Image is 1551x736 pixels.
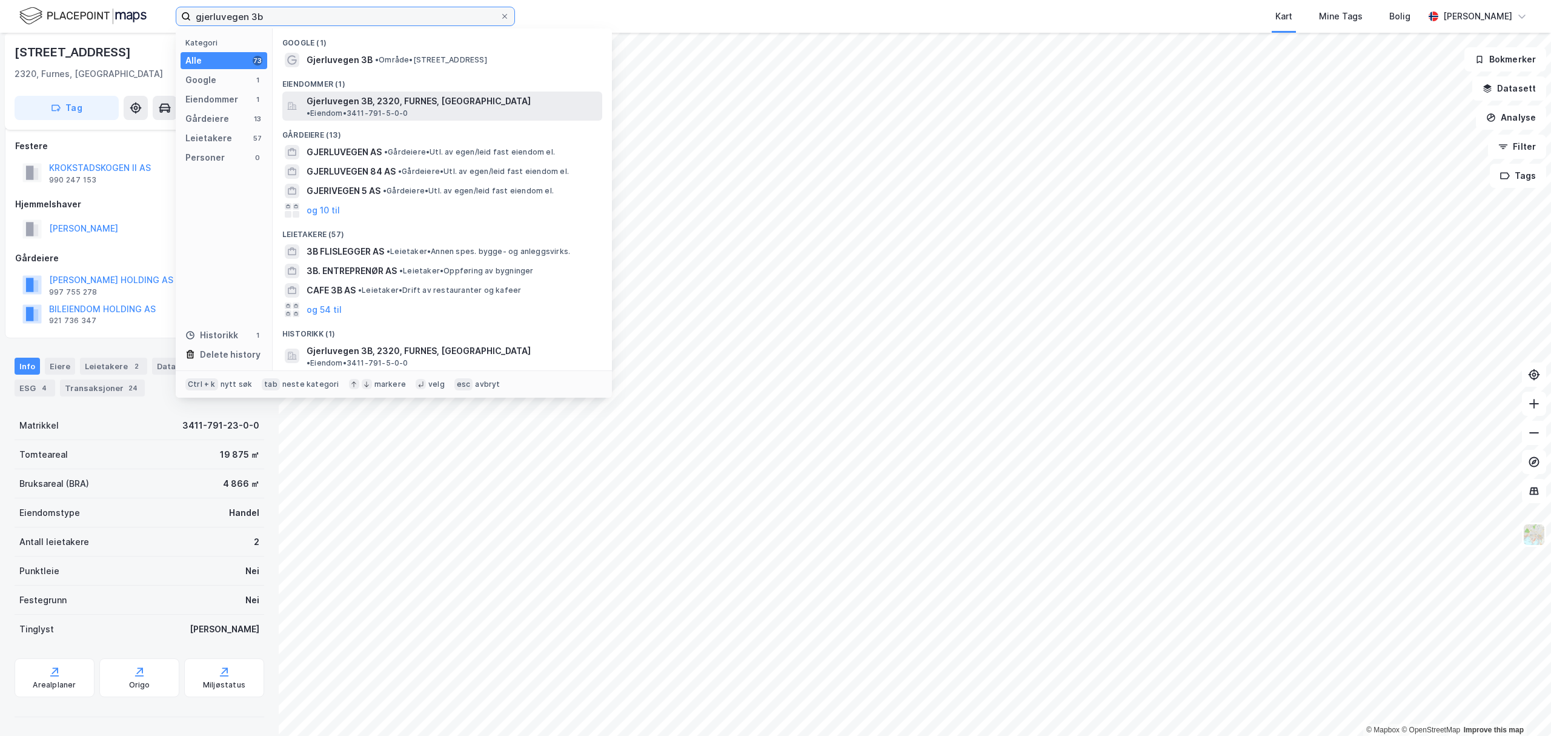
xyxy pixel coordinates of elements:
span: Område • [STREET_ADDRESS] [375,55,487,65]
div: 921 736 347 [49,316,96,326]
div: 0 [253,153,262,162]
div: 2 [254,535,259,549]
button: og 10 til [307,203,340,218]
div: esc [454,378,473,390]
div: Nei [245,564,259,578]
div: Leietakere (57) [273,220,612,242]
div: Transaksjoner [60,380,145,396]
div: Gårdeiere [185,112,229,126]
button: Filter [1488,135,1546,159]
div: Leietakere [185,131,232,146]
span: 3B FLISLEGGER AS [307,244,384,259]
div: Festere [15,139,264,153]
div: Personer [185,150,225,165]
div: Kontrollprogram for chat [1490,678,1551,736]
div: Tinglyst [19,622,54,637]
span: • [384,147,388,156]
button: Datasett [1472,76,1546,101]
div: Eiendomstype [19,506,80,520]
span: Gårdeiere • Utl. av egen/leid fast eiendom el. [398,167,569,176]
span: • [399,266,403,275]
span: • [307,358,310,367]
a: OpenStreetMap [1401,726,1460,734]
div: Leietakere [80,358,147,375]
div: [PERSON_NAME] [190,622,259,637]
div: Arealplaner [33,680,76,690]
span: Leietaker • Oppføring av bygninger [399,266,534,276]
div: Historikk [185,328,238,343]
a: Improve this map [1464,726,1524,734]
button: Tag [15,96,119,120]
div: 1 [253,75,262,85]
div: velg [428,380,445,389]
span: Gjerluvegen 3B, 2320, FURNES, [GEOGRAPHIC_DATA] [307,94,531,109]
span: Leietaker • Annen spes. bygge- og anleggsvirks. [387,247,570,256]
div: 4 [38,382,50,394]
div: Festegrunn [19,593,67,607]
div: [PERSON_NAME] [1443,9,1512,24]
div: Mine Tags [1319,9,1363,24]
div: tab [262,378,280,390]
img: Z [1523,523,1546,546]
span: • [387,247,390,256]
div: Delete history [200,347,261,362]
span: CAFE 3B AS [307,283,356,298]
button: Analyse [1476,105,1546,130]
div: Alle [185,53,202,68]
input: Søk på adresse, matrikkel, gårdeiere, leietakere eller personer [191,7,500,25]
div: Gårdeiere (13) [273,121,612,142]
div: Origo [129,680,150,690]
div: 24 [126,382,140,394]
div: Tomteareal [19,447,68,462]
span: • [375,55,379,64]
button: Bokmerker [1464,47,1546,72]
div: 1 [253,95,262,104]
div: Historikk (1) [273,319,612,341]
div: 997 755 278 [49,287,97,297]
div: Punktleie [19,564,59,578]
span: • [398,167,402,176]
div: Bruksareal (BRA) [19,477,89,491]
div: 4 866 ㎡ [223,477,259,491]
button: Tags [1490,164,1546,188]
div: Gårdeiere [15,251,264,266]
div: avbryt [475,380,500,389]
button: og 54 til [307,303,342,317]
div: Handel [229,506,259,520]
div: 3411-791-23-0-0 [182,418,259,433]
span: Gjerluvegen 3B, 2320, FURNES, [GEOGRAPHIC_DATA] [307,344,531,358]
div: [STREET_ADDRESS] [15,42,133,62]
div: Kart [1275,9,1292,24]
div: 19 875 ㎡ [220,447,259,462]
div: Ctrl + k [185,378,218,390]
div: Antall leietakere [19,535,89,549]
div: Matrikkel [19,418,59,433]
div: 1 [253,330,262,340]
span: Leietaker • Drift av restauranter og kafeer [358,286,521,295]
div: markere [374,380,406,389]
iframe: Chat Widget [1490,678,1551,736]
div: nytt søk [221,380,253,389]
a: Mapbox [1366,726,1400,734]
div: Info [15,358,40,375]
div: 2320, Furnes, [GEOGRAPHIC_DATA] [15,67,163,81]
div: 990 247 153 [49,175,96,185]
div: Eiendommer (1) [273,70,612,92]
div: Nei [245,593,259,607]
div: Bolig [1389,9,1410,24]
div: Kategori [185,38,267,47]
span: • [358,286,362,295]
span: Eiendom • 3411-791-5-0-0 [307,358,408,368]
span: Eiendom • 3411-791-5-0-0 [307,109,408,118]
div: 13 [253,114,262,124]
div: 57 [253,133,262,143]
div: 73 [253,56,262,65]
span: Gårdeiere • Utl. av egen/leid fast eiendom el. [384,147,555,157]
div: Datasett [152,358,212,375]
div: Miljøstatus [203,680,245,690]
div: Google (1) [273,28,612,50]
div: neste kategori [282,380,339,389]
span: 3B. ENTREPRENØR AS [307,264,397,278]
div: Eiere [45,358,75,375]
span: GJERLUVEGEN 84 AS [307,164,396,179]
